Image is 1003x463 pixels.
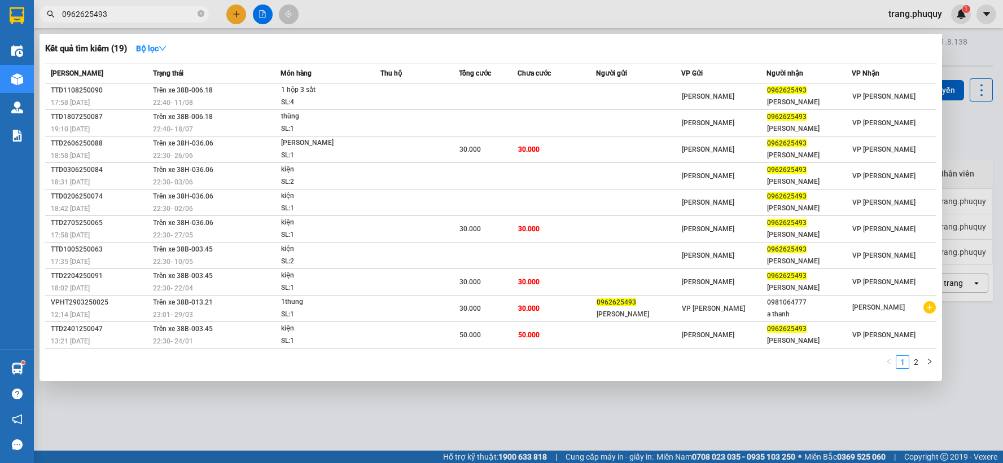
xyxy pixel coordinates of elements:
[281,217,366,229] div: kiện
[51,297,150,308] div: VPHT2903250025
[153,325,213,333] span: Trên xe 38B-003.45
[767,272,807,280] span: 0962625493
[153,99,193,107] span: 22:40 - 11/08
[767,192,807,200] span: 0962625493
[281,96,366,109] div: SL: 4
[682,252,734,259] span: [PERSON_NAME]
[518,278,540,286] span: 30.000
[51,323,150,335] div: TTD2401250047
[51,217,150,229] div: TTD2705250065
[62,8,195,20] input: Tìm tên, số ĐT hoặc mã đơn
[909,355,923,369] li: 2
[767,297,851,308] div: 0981064777
[51,284,90,292] span: 18:02 [DATE]
[682,119,734,127] span: [PERSON_NAME]
[281,323,366,335] div: kiện
[51,337,90,345] span: 13:21 [DATE]
[767,202,851,214] div: [PERSON_NAME]
[767,123,851,135] div: [PERSON_NAME]
[153,125,193,133] span: 22:40 - 18/07
[852,172,916,180] span: VP [PERSON_NAME]
[153,258,193,266] span: 22:30 - 10/05
[767,86,807,94] span: 0962625493
[767,219,807,227] span: 0962625493
[281,296,366,308] div: 1thung
[281,190,366,202] div: kiện
[459,145,481,153] span: 30.000
[21,361,25,364] sup: 1
[597,298,636,306] span: 0962625493
[767,308,851,320] div: a thanh
[281,202,366,215] div: SL: 1
[459,225,481,233] span: 30.000
[459,69,491,77] span: Tổng cước
[597,308,681,320] div: [PERSON_NAME]
[852,92,916,100] span: VP [PERSON_NAME]
[51,311,90,319] span: 12:14 [DATE]
[153,219,213,227] span: Trên xe 38H-036.06
[127,39,176,58] button: Bộ lọcdown
[281,164,366,176] div: kiện
[882,355,896,369] li: Previous Page
[198,10,204,17] span: close-circle
[910,356,922,368] a: 2
[852,303,905,311] span: [PERSON_NAME]
[852,69,879,77] span: VP Nhận
[51,99,90,107] span: 17:58 [DATE]
[153,231,193,239] span: 22:30 - 27/05
[682,92,734,100] span: [PERSON_NAME]
[51,164,150,176] div: TTD0306250084
[681,69,703,77] span: VP Gửi
[11,73,23,85] img: warehouse-icon
[682,172,734,180] span: [PERSON_NAME]
[51,152,90,160] span: 18:58 [DATE]
[281,308,366,321] div: SL: 1
[852,119,916,127] span: VP [PERSON_NAME]
[198,9,204,20] span: close-circle
[153,69,183,77] span: Trạng thái
[153,113,213,121] span: Trên xe 38B-006.18
[11,363,23,374] img: warehouse-icon
[281,255,366,268] div: SL: 2
[682,331,734,339] span: [PERSON_NAME]
[923,355,936,369] li: Next Page
[518,225,540,233] span: 30.000
[11,102,23,113] img: warehouse-icon
[767,282,851,294] div: [PERSON_NAME]
[51,258,90,266] span: 17:35 [DATE]
[11,45,23,57] img: warehouse-icon
[153,337,193,345] span: 22:30 - 24/01
[281,243,366,255] div: kiện
[153,205,193,213] span: 22:30 - 02/06
[682,225,734,233] span: [PERSON_NAME]
[767,139,807,147] span: 0962625493
[153,139,213,147] span: Trên xe 38H-036.06
[682,145,734,153] span: [PERSON_NAME]
[51,244,150,255] div: TTD1005250063
[51,69,103,77] span: [PERSON_NAME]
[459,278,481,286] span: 30.000
[11,130,23,142] img: solution-icon
[767,255,851,267] div: [PERSON_NAME]
[51,191,150,202] div: TTD0206250074
[923,355,936,369] button: right
[852,225,916,233] span: VP [PERSON_NAME]
[896,356,909,368] a: 1
[153,166,213,174] span: Trên xe 38H-036.06
[281,176,366,188] div: SL: 2
[51,85,150,96] div: TTD1108250090
[51,231,90,239] span: 17:58 [DATE]
[159,45,167,52] span: down
[47,10,55,18] span: search
[281,111,366,123] div: thùng
[767,69,803,77] span: Người nhận
[767,166,807,174] span: 0962625493
[153,272,213,280] span: Trên xe 38B-003.45
[518,145,540,153] span: 30.000
[51,111,150,123] div: TTD1807250087
[459,305,481,312] span: 30.000
[12,414,23,425] span: notification
[852,252,916,259] span: VP [PERSON_NAME]
[767,245,807,253] span: 0962625493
